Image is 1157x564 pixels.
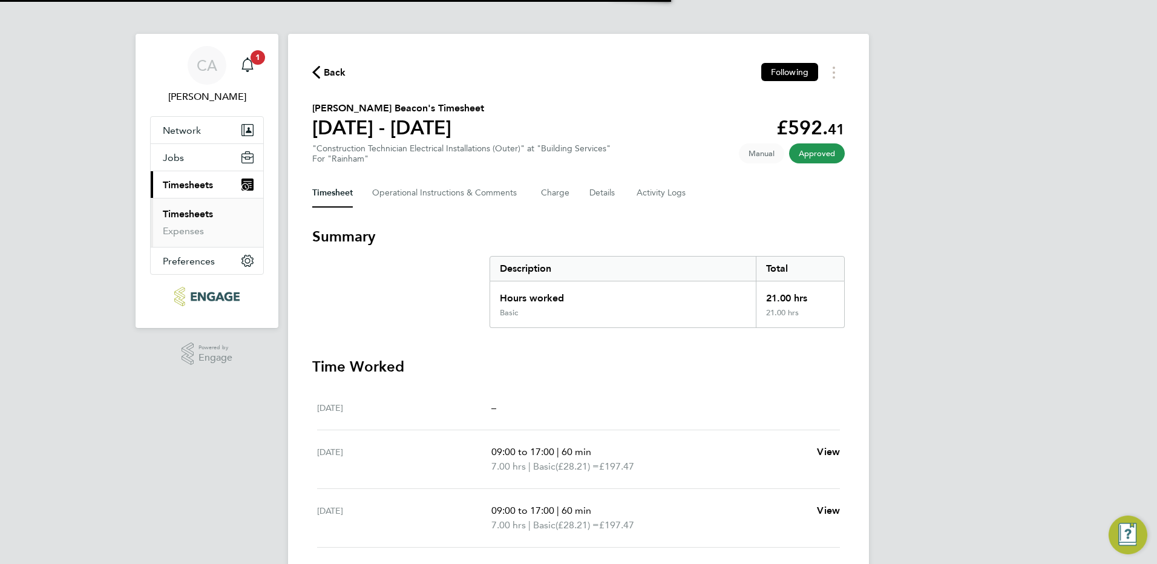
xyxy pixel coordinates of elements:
span: (£28.21) = [556,461,599,472]
span: Preferences [163,255,215,267]
button: Following [761,63,818,81]
button: Details [589,179,617,208]
span: This timesheet was manually created. [739,143,784,163]
span: Carly Alavoine [150,90,264,104]
span: 7.00 hrs [491,519,526,531]
span: – [491,402,496,413]
div: "Construction Technician Electrical Installations (Outer)" at "Building Services" [312,143,611,164]
a: Go to home page [150,287,264,306]
span: Basic [533,518,556,533]
a: Expenses [163,225,204,237]
span: 60 min [562,446,591,457]
button: Timesheets Menu [823,63,845,82]
span: Back [324,65,346,80]
button: Activity Logs [637,179,687,208]
span: 7.00 hrs [491,461,526,472]
div: 21.00 hrs [756,308,844,327]
img: ncclondon-logo-retina.png [174,287,239,306]
a: 1 [235,46,260,85]
button: Engage Resource Center [1109,516,1147,554]
span: This timesheet has been approved. [789,143,845,163]
span: 09:00 to 17:00 [491,446,554,457]
h1: [DATE] - [DATE] [312,116,484,140]
span: Following [771,67,808,77]
span: £197.47 [599,519,634,531]
button: Back [312,65,346,80]
div: Total [756,257,844,281]
span: View [817,446,840,457]
span: Timesheets [163,179,213,191]
div: Timesheets [151,198,263,247]
span: | [557,446,559,457]
span: | [528,519,531,531]
div: Summary [490,256,845,328]
button: Jobs [151,144,263,171]
span: (£28.21) = [556,519,599,531]
a: CA[PERSON_NAME] [150,46,264,104]
span: Jobs [163,152,184,163]
div: Hours worked [490,281,756,308]
app-decimal: £592. [776,116,845,139]
a: View [817,445,840,459]
div: Basic [500,308,518,318]
span: £197.47 [599,461,634,472]
div: For "Rainham" [312,154,611,164]
span: Network [163,125,201,136]
span: Powered by [198,343,232,353]
div: Description [490,257,756,281]
div: [DATE] [317,401,491,415]
h3: Summary [312,227,845,246]
h3: Time Worked [312,357,845,376]
span: CA [197,57,217,73]
button: Timesheet [312,179,353,208]
nav: Main navigation [136,34,278,328]
span: View [817,505,840,516]
a: View [817,503,840,518]
a: Powered byEngage [182,343,233,366]
div: 21.00 hrs [756,281,844,308]
span: | [528,461,531,472]
span: 1 [251,50,265,65]
button: Timesheets [151,171,263,198]
span: 09:00 to 17:00 [491,505,554,516]
button: Network [151,117,263,143]
div: [DATE] [317,503,491,533]
span: Basic [533,459,556,474]
button: Charge [541,179,570,208]
span: | [557,505,559,516]
span: Engage [198,353,232,363]
button: Operational Instructions & Comments [372,179,522,208]
button: Preferences [151,248,263,274]
h2: [PERSON_NAME] Beacon's Timesheet [312,101,484,116]
div: [DATE] [317,445,491,474]
span: 41 [828,120,845,138]
a: Timesheets [163,208,213,220]
span: 60 min [562,505,591,516]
